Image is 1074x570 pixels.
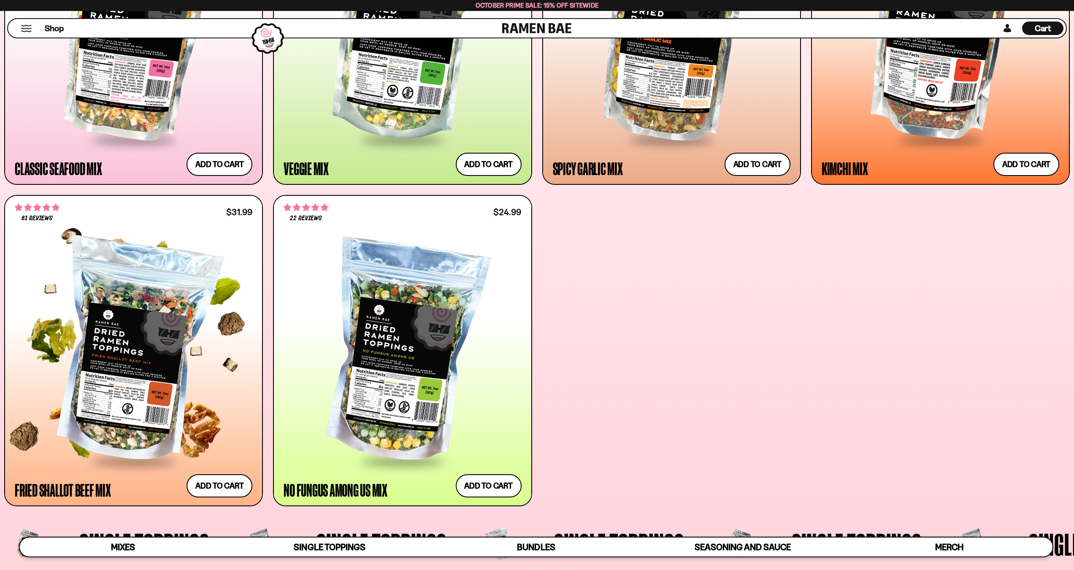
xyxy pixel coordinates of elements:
[284,482,387,497] div: No Fungus Among Us Mix
[1022,19,1063,38] div: Cart
[725,153,790,176] button: Add to cart
[456,474,522,497] button: Add to cart
[493,208,521,216] div: $24.99
[4,195,263,506] a: 4.83 stars 81 reviews $31.99 Fried Shallot Beef Mix Add to cart
[822,161,868,176] div: Kimchi Mix
[456,153,522,176] button: Add to cart
[290,215,322,222] span: 22 reviews
[517,542,555,552] span: Bundles
[433,538,639,556] a: Bundles
[45,22,64,35] a: Shop
[476,1,599,9] span: October Prime Sale: 15% off Sitewide
[284,202,328,213] span: 4.82 stars
[15,202,60,213] span: 4.83 stars
[21,25,32,32] button: Mobile Menu Trigger
[639,538,846,556] a: Seasoning and Sauce
[226,208,252,216] div: $31.99
[45,23,64,34] span: Shop
[554,529,684,560] span: Single Toppings
[226,538,433,556] a: Single Toppings
[284,161,329,176] div: Veggie Mix
[317,529,446,560] span: Single Toppings
[15,482,111,497] div: Fried Shallot Beef Mix
[22,215,53,222] span: 81 reviews
[187,474,252,497] button: Add to cart
[846,538,1052,556] a: Merch
[294,542,365,552] span: Single Toppings
[1035,23,1051,33] span: Cart
[79,529,209,560] span: Single Toppings
[792,529,922,560] span: Single Toppings
[111,542,135,552] span: Mixes
[20,538,226,556] a: Mixes
[187,153,252,176] button: Add to cart
[695,542,790,552] span: Seasoning and Sauce
[553,161,623,176] div: Spicy Garlic Mix
[935,542,963,552] span: Merch
[993,153,1059,176] button: Add to cart
[15,161,102,176] div: Classic Seafood Mix
[273,195,532,506] a: 4.82 stars 22 reviews $24.99 No Fungus Among Us Mix Add to cart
